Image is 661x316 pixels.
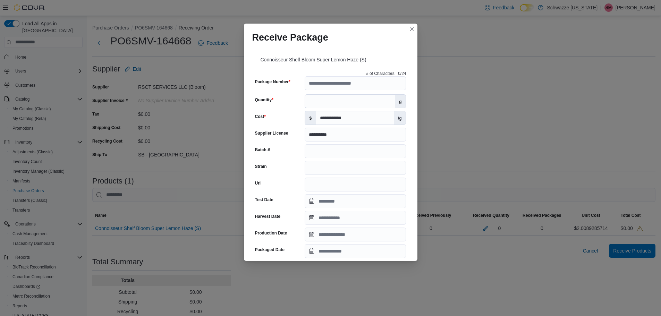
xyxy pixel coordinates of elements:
[255,97,273,103] label: Quantity
[252,49,409,68] div: Connoisseur Shelf Bloom Super Lemon Haze (S)
[255,197,273,203] label: Test Date
[255,214,280,219] label: Harvest Date
[255,130,288,136] label: Supplier License
[305,228,406,241] input: Press the down key to open a popover containing a calendar.
[252,32,328,43] h1: Receive Package
[255,114,266,119] label: Cost
[395,95,406,108] label: g
[255,147,270,153] label: Batch #
[255,164,267,169] label: Strain
[305,194,406,208] input: Press the down key to open a popover containing a calendar.
[305,244,406,258] input: Press the down key to open a popover containing a calendar.
[255,79,290,85] label: Package Number
[305,211,406,225] input: Press the down key to open a popover containing a calendar.
[305,111,316,125] label: $
[255,247,285,253] label: Packaged Date
[408,25,416,33] button: Closes this modal window
[398,116,402,121] strong: /g
[255,180,261,186] label: Url
[366,71,406,76] p: # of Characters = 0 /24
[255,230,287,236] label: Production Date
